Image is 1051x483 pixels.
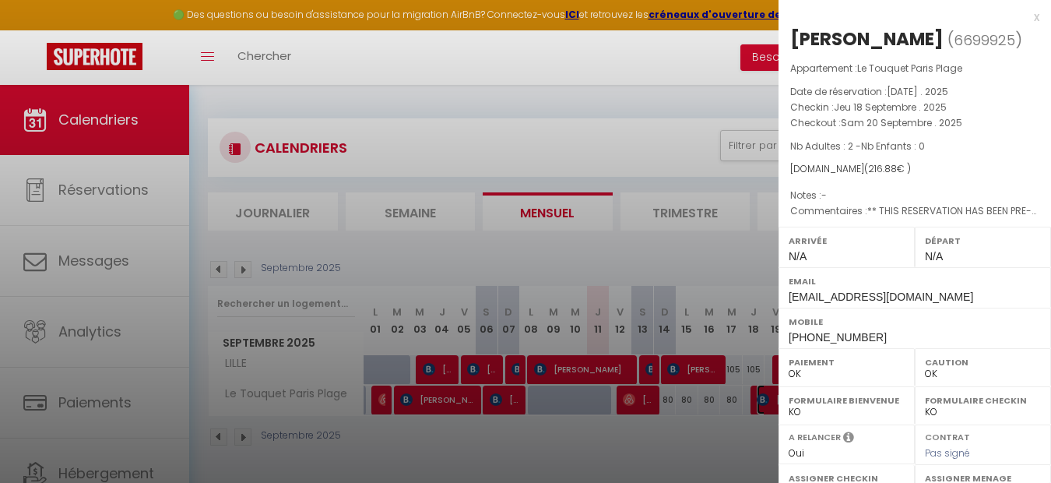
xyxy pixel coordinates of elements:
[925,233,1041,249] label: Départ
[789,273,1041,289] label: Email
[790,100,1039,115] p: Checkin :
[789,393,905,408] label: Formulaire Bienvenue
[790,61,1039,76] p: Appartement :
[857,62,962,75] span: Le Touquet Paris Plage
[925,250,943,263] span: N/A
[821,189,827,202] span: -
[789,314,1041,330] label: Mobile
[925,393,1041,408] label: Formulaire Checkin
[887,85,948,98] span: [DATE] . 2025
[861,139,925,153] span: Nb Enfants : 0
[925,446,970,460] span: Pas signé
[789,331,887,344] span: [PHONE_NUMBER]
[790,203,1039,219] p: Commentaires :
[790,26,944,51] div: [PERSON_NAME]
[841,116,962,129] span: Sam 20 Septembre . 2025
[843,431,854,448] i: Sélectionner OUI si vous souhaiter envoyer les séquences de messages post-checkout
[925,354,1041,370] label: Caution
[12,6,59,53] button: Ouvrir le widget de chat LiveChat
[947,29,1022,51] span: ( )
[789,354,905,370] label: Paiement
[864,162,911,175] span: ( € )
[789,291,973,303] span: [EMAIL_ADDRESS][DOMAIN_NAME]
[790,188,1039,203] p: Notes :
[790,115,1039,131] p: Checkout :
[834,100,947,114] span: Jeu 18 Septembre . 2025
[779,8,1039,26] div: x
[789,233,905,249] label: Arrivée
[925,431,970,441] label: Contrat
[954,30,1015,50] span: 6699925
[789,250,807,263] span: N/A
[790,139,925,153] span: Nb Adultes : 2 -
[790,162,1039,177] div: [DOMAIN_NAME]
[868,162,897,175] span: 216.88
[789,431,841,444] label: A relancer
[790,84,1039,100] p: Date de réservation :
